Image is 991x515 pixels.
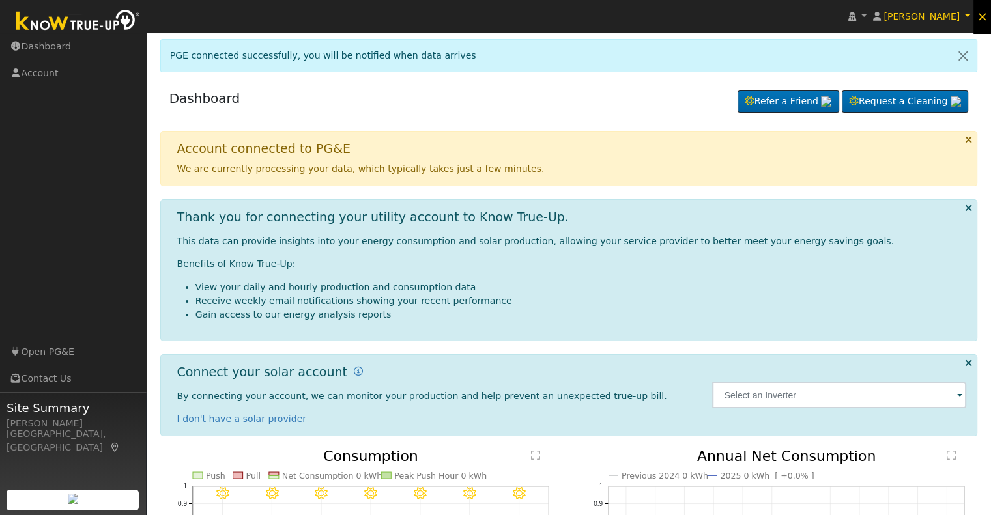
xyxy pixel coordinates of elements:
text: Push [206,471,225,480]
text: Annual Net Consumption [697,448,876,464]
span: By connecting your account, we can monitor your production and help prevent an unexpected true-up... [177,391,667,401]
text:  [531,450,540,460]
text:  [947,450,956,460]
i: 9/15 - Clear [265,487,278,500]
text: 1 [183,482,187,490]
span: We are currently processing your data, which typically takes just a few minutes. [177,163,545,174]
a: I don't have a solar provider [177,413,307,424]
i: 9/18 - Clear [414,487,427,500]
p: Benefits of Know True-Up: [177,257,967,271]
div: [GEOGRAPHIC_DATA], [GEOGRAPHIC_DATA] [7,427,139,454]
img: retrieve [951,96,961,107]
div: PGE connected successfully, you will be notified when data arrives [160,39,978,72]
h1: Thank you for connecting your utility account to Know True-Up. [177,210,569,225]
text: 2025 0 kWh [ +0.0% ] [720,471,814,480]
text: Net Consumption 0 kWh [282,471,382,480]
img: Know True-Up [10,7,147,36]
a: Close [949,40,977,72]
span: [PERSON_NAME] [883,11,960,21]
span: × [977,8,988,24]
img: retrieve [68,494,78,504]
text: Previous 2024 0 kWh [622,471,708,480]
i: 9/16 - Clear [315,487,328,500]
i: 9/14 - Clear [216,487,229,500]
i: 9/20 - Clear [513,487,526,500]
span: This data can provide insights into your energy consumption and solar production, allowing your s... [177,236,894,246]
a: Dashboard [169,90,240,106]
text: Consumption [323,448,418,464]
text: 0.9 [178,500,187,507]
i: 9/19 - Clear [463,487,476,500]
text: Pull [246,471,260,480]
span: Site Summary [7,399,139,417]
input: Select an Inverter [712,382,966,408]
h1: Account connected to PG&E [177,141,351,156]
i: 9/17 - Clear [364,487,377,500]
text: 1 [599,482,603,490]
li: Gain access to our energy analysis reports [195,308,967,322]
text: Peak Push Hour 0 kWh [394,471,487,480]
text: 0.9 [594,500,603,507]
a: Map [109,442,121,452]
a: Request a Cleaning [842,90,968,113]
li: View your daily and hourly production and consumption data [195,281,967,294]
img: retrieve [821,96,831,107]
li: Receive weekly email notifications showing your recent performance [195,294,967,308]
h1: Connect your solar account [177,365,347,380]
a: Refer a Friend [738,90,839,113]
div: [PERSON_NAME] [7,417,139,430]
